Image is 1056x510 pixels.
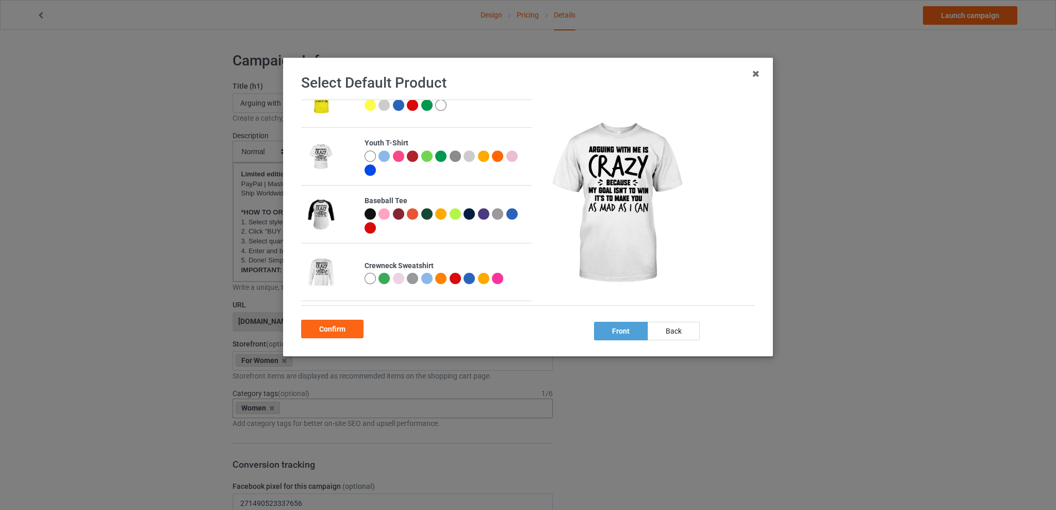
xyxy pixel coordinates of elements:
div: back [648,322,700,340]
div: Baseball Tee [365,196,526,206]
h1: Select Default Product [301,74,755,92]
div: front [594,322,648,340]
img: heather_texture.png [492,208,503,220]
div: Youth T-Shirt [365,138,526,149]
div: Confirm [301,320,364,338]
div: Crewneck Sweatshirt [365,261,526,271]
img: heather_texture.png [450,151,461,162]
